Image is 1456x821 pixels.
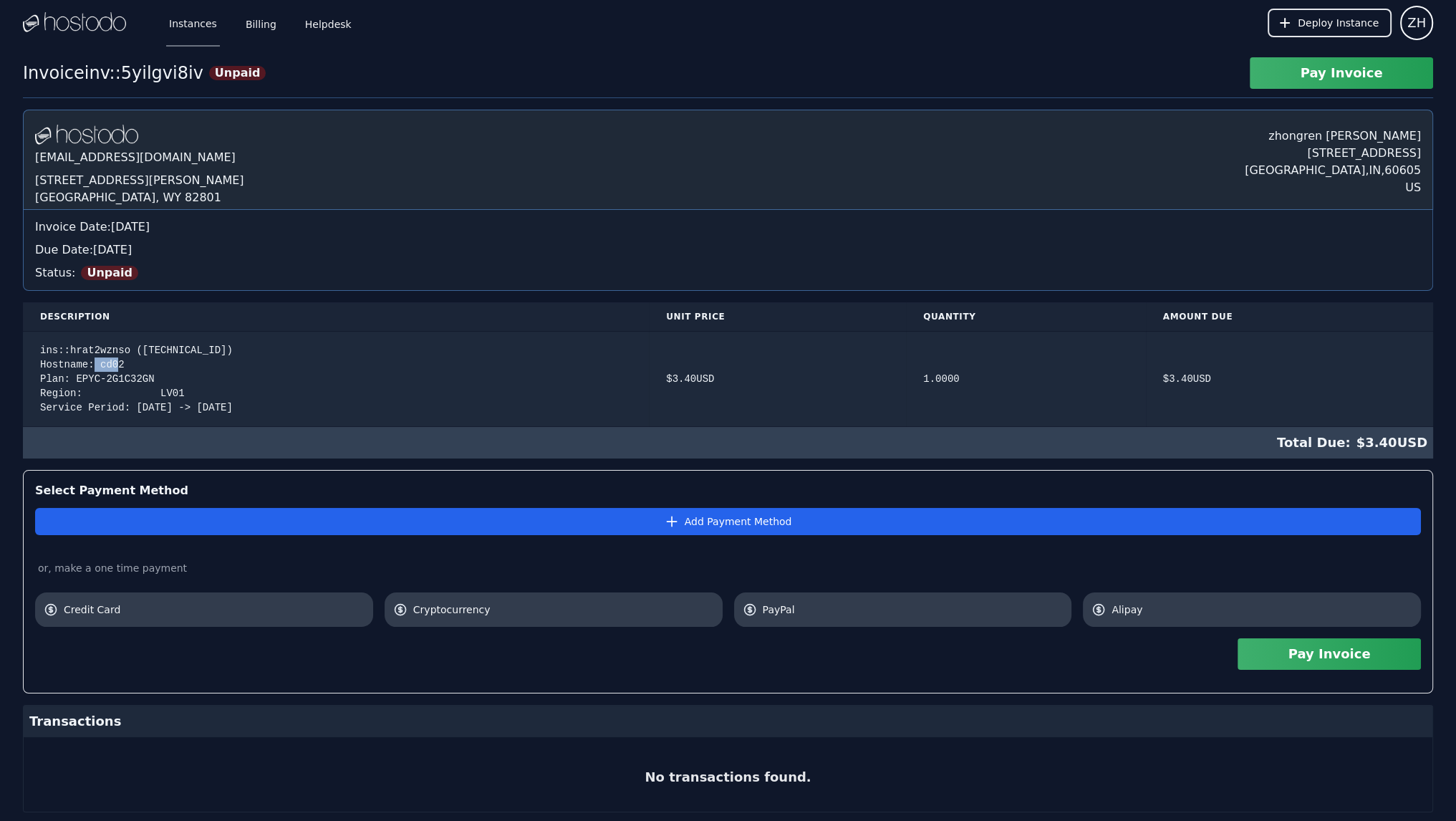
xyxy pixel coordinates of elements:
div: [STREET_ADDRESS][PERSON_NAME] [35,172,244,189]
img: Logo [35,125,138,146]
span: ZH [1407,13,1426,33]
div: $ 3.40 USD [666,372,889,386]
div: [EMAIL_ADDRESS][DOMAIN_NAME] [35,146,244,172]
div: Due Date: [DATE] [35,241,1421,259]
button: User menu [1400,6,1433,40]
div: zhongren [PERSON_NAME] [1245,122,1421,145]
span: Unpaid [209,66,266,80]
div: or, make a one time payment [35,561,1421,575]
span: PayPal [763,602,1064,617]
div: $ 3.40 USD [23,427,1433,458]
th: Description [23,302,649,332]
div: 1.0000 [923,372,1128,386]
div: [GEOGRAPHIC_DATA], WY 82801 [35,189,244,206]
span: Unpaid [81,266,138,280]
div: Invoice inv::5yilgvi8iv [23,62,203,85]
th: Unit Price [649,302,906,332]
img: Logo [23,12,126,34]
span: Deploy Instance [1298,16,1379,30]
span: Credit Card [64,602,365,617]
div: Select Payment Method [35,482,1421,499]
div: [GEOGRAPHIC_DATA] , IN , 60605 [1245,162,1421,179]
div: $ 3.40 USD [1163,372,1416,386]
div: US [1245,179,1421,196]
div: Transactions [24,706,1432,737]
h2: No transactions found. [645,767,811,787]
button: Add Payment Method [35,508,1421,535]
div: Status: [35,259,1421,282]
button: Deploy Instance [1268,9,1392,37]
div: ins::hrat2wznso ([TECHNICAL_ID]) Hostname: cd02 Plan: EPYC-2G1C32GN Region: LV01 Service Period: ... [40,343,632,415]
button: Pay Invoice [1238,638,1421,670]
span: Total Due: [1277,433,1356,453]
th: Quantity [906,302,1145,332]
th: Amount Due [1146,302,1433,332]
button: Pay Invoice [1250,57,1433,89]
div: Invoice Date: [DATE] [35,219,1421,236]
span: Alipay [1112,602,1412,617]
span: Cryptocurrency [413,602,714,617]
div: [STREET_ADDRESS] [1245,145,1421,162]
